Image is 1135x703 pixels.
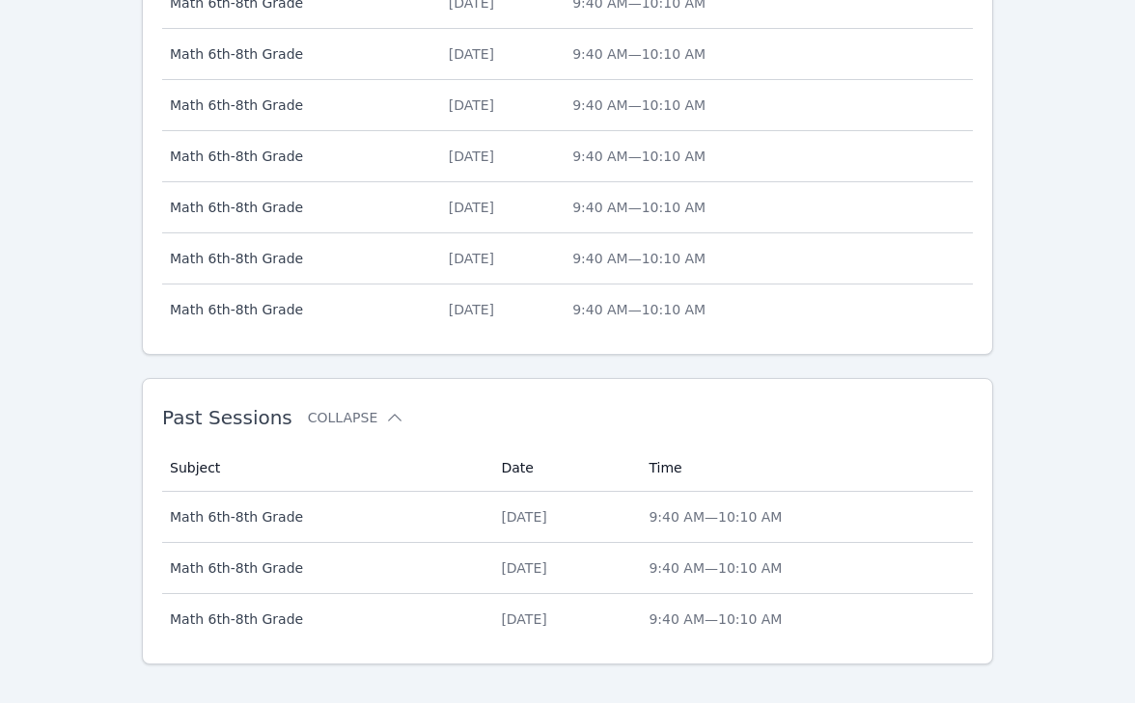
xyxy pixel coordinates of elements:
[162,284,973,335] tr: Math 6th-8th Grade[DATE]9:40 AM—10:10 AM
[162,594,973,644] tr: Math 6th-8th Grade[DATE]9:40 AM—10:10 AM
[572,97,706,113] span: 9:40 AM — 10:10 AM
[489,445,637,492] th: Date
[449,95,549,115] div: [DATE]
[162,131,973,182] tr: Math 6th-8th Grade[DATE]9:40 AM—10:10 AM
[162,80,973,131] tr: Math 6th-8th Grade[DATE]9:40 AM—10:10 AM
[170,147,426,166] span: Math 6th-8th Grade
[308,408,404,427] button: Collapse
[162,182,973,233] tr: Math 6th-8th Grade[DATE]9:40 AM—10:10 AM
[501,507,625,527] div: [DATE]
[649,611,782,627] span: 9:40 AM — 10:10 AM
[162,29,973,80] tr: Math 6th-8th Grade[DATE]9:40 AM—10:10 AM
[162,492,973,543] tr: Math 6th-8th Grade[DATE]9:40 AM—10:10 AM
[170,558,478,578] span: Math 6th-8th Grade
[170,609,478,629] span: Math 6th-8th Grade
[170,507,478,527] span: Math 6th-8th Grade
[649,560,782,576] span: 9:40 AM — 10:10 AM
[162,406,292,429] span: Past Sessions
[170,198,426,217] span: Math 6th-8th Grade
[449,198,549,217] div: [DATE]
[170,300,426,319] span: Math 6th-8th Grade
[572,251,706,266] span: 9:40 AM — 10:10 AM
[162,233,973,284] tr: Math 6th-8th Grade[DATE]9:40 AM—10:10 AM
[501,558,625,578] div: [DATE]
[501,609,625,629] div: [DATE]
[170,249,426,268] span: Math 6th-8th Grade
[170,44,426,64] span: Math 6th-8th Grade
[449,44,549,64] div: [DATE]
[170,95,426,115] span: Math 6th-8th Grade
[162,445,489,492] th: Subject
[572,46,706,62] span: 9:40 AM — 10:10 AM
[572,149,706,164] span: 9:40 AM — 10:10 AM
[649,509,782,525] span: 9:40 AM — 10:10 AM
[449,249,549,268] div: [DATE]
[637,445,973,492] th: Time
[572,302,706,317] span: 9:40 AM — 10:10 AM
[449,147,549,166] div: [DATE]
[162,543,973,594] tr: Math 6th-8th Grade[DATE]9:40 AM—10:10 AM
[572,200,706,215] span: 9:40 AM — 10:10 AM
[449,300,549,319] div: [DATE]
